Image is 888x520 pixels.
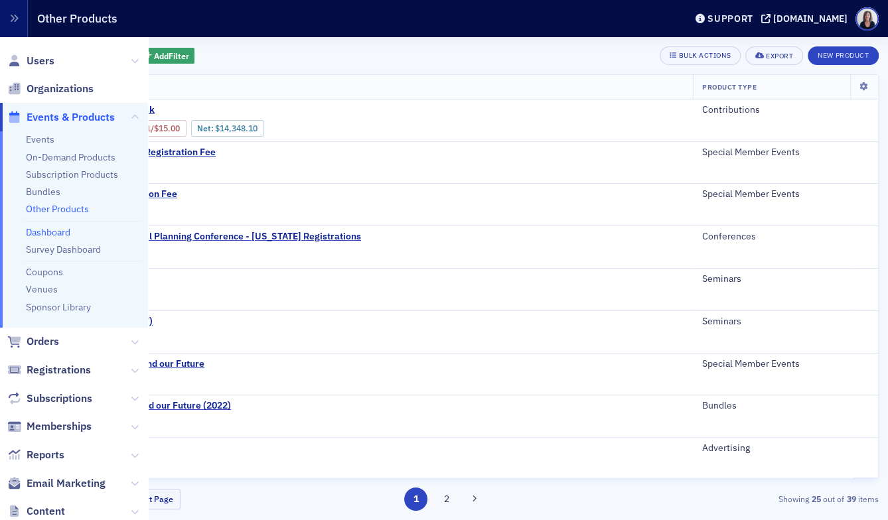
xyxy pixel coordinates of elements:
[7,448,64,462] a: Reports
[154,50,189,62] span: Add Filter
[702,316,869,328] div: Seminars
[679,52,731,59] div: Bulk Actions
[761,14,852,23] button: [DOMAIN_NAME]
[27,391,92,406] span: Subscriptions
[7,419,92,434] a: Memberships
[26,243,101,255] a: Survey Dashboard
[27,476,106,491] span: Email Marketing
[844,493,858,505] strong: 39
[766,52,793,60] div: Export
[26,151,115,163] a: On-Demand Products
[27,82,94,96] span: Organizations
[26,266,63,278] a: Coupons
[702,400,869,412] div: Bundles
[435,487,458,511] button: 2
[19,104,312,116] a: #MarylandCPAProud Face Mask
[809,493,823,505] strong: 25
[26,133,54,145] a: Events
[27,504,65,519] span: Content
[215,123,258,133] span: $14,348.10
[702,273,869,285] div: Seminars
[37,11,117,27] h1: Other Products
[660,46,740,65] button: Bulk Actions
[7,54,54,68] a: Users
[26,283,58,295] a: Venues
[808,46,879,65] button: New Product
[26,226,70,238] a: Dashboard
[702,188,869,200] div: Special Member Events
[702,104,869,116] div: Contributions
[7,476,106,491] a: Email Marketing
[26,301,91,313] a: Sponsor Library
[141,48,195,64] button: AddFilter
[773,13,848,25] div: [DOMAIN_NAME]
[702,442,869,454] div: Advertising
[702,358,869,370] div: Special Member Events
[27,110,115,125] span: Events & Products
[27,334,59,349] span: Orders
[404,487,427,511] button: 1
[702,231,869,243] div: Conferences
[745,46,803,65] button: Export
[7,82,94,96] a: Organizations
[7,391,92,406] a: Subscriptions
[197,123,215,133] span: Net :
[707,13,753,25] div: Support
[7,110,115,125] a: Events & Products
[855,7,879,31] span: Profile
[7,504,65,519] a: Content
[27,363,91,377] span: Registrations
[19,231,361,243] a: 39th Annual Personal Financial Planning Conference - [US_STATE] Registrations
[26,186,60,198] a: Bundles
[7,334,59,349] a: Orders
[27,54,54,68] span: Users
[702,147,869,159] div: Special Member Events
[26,203,89,215] a: Other Products
[598,493,879,505] div: Showing out of items
[154,123,180,133] span: $15.00
[808,48,879,60] a: New Product
[191,120,264,136] div: Net: $1434810
[702,82,757,92] span: Product Type
[27,448,64,462] span: Reports
[27,419,92,434] span: Memberships
[7,363,91,377] a: Registrations
[26,168,118,180] a: Subscription Products
[19,231,361,243] span: 39th Annual Personal Financial Planning Conference - Delaware Registrations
